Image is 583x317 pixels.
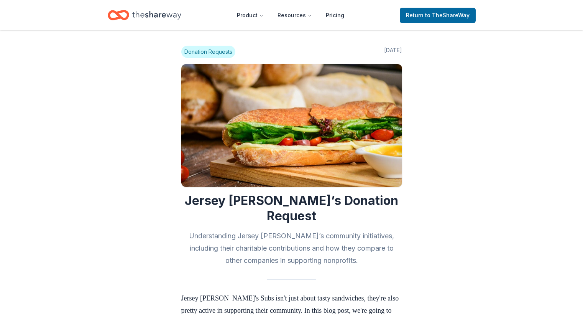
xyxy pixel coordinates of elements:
[181,64,402,187] img: Image for Jersey Mike’s Donation Request
[406,11,470,20] span: Return
[271,8,318,23] button: Resources
[400,8,476,23] a: Returnto TheShareWay
[384,46,402,58] span: [DATE]
[108,6,181,24] a: Home
[181,230,402,267] h2: Understanding Jersey [PERSON_NAME]’s community initiatives, including their charitable contributi...
[425,12,470,18] span: to TheShareWay
[320,8,350,23] a: Pricing
[231,8,270,23] button: Product
[181,193,402,224] h1: Jersey [PERSON_NAME]’s Donation Request
[231,6,350,24] nav: Main
[181,46,235,58] span: Donation Requests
